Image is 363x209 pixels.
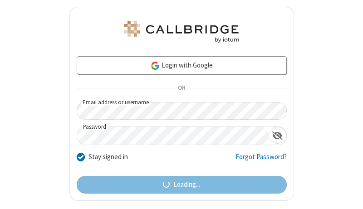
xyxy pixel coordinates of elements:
label: Stay signed in [88,152,128,162]
iframe: Chat [340,185,356,203]
span: OR [174,82,189,95]
input: Email address or username [77,102,287,120]
a: Login with Google [77,56,287,74]
button: Loading... [77,176,287,194]
div: Show password [269,127,286,144]
img: google-icon.png [150,61,160,71]
a: Forgot Password? [235,152,287,169]
input: Password [77,127,269,145]
span: Loading... [173,180,200,190]
img: Astra [123,21,240,43]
